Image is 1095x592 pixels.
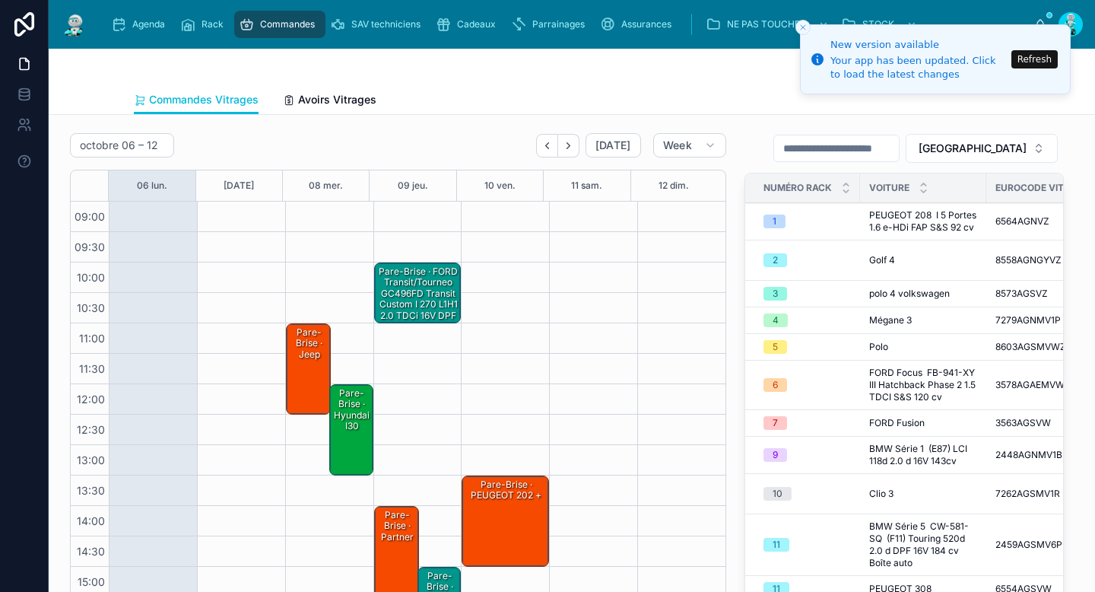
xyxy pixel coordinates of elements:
[234,11,325,38] a: Commandes
[869,488,893,500] span: Clio 3
[621,18,671,30] span: Assurances
[74,575,109,588] span: 15:00
[869,254,977,266] a: Golf 4
[773,287,778,301] div: 3
[995,215,1049,228] span: 6564AGNVZ
[1011,50,1058,68] button: Refresh
[398,170,428,201] button: 09 jeu.
[457,18,496,30] span: Cadeaux
[132,18,165,30] span: Agenda
[763,215,851,228] a: 1
[763,378,851,392] a: 6
[73,393,109,406] span: 12:00
[869,314,912,326] span: Mégane 3
[298,92,376,107] span: Avoirs Vitrages
[73,301,109,314] span: 10:30
[536,134,558,158] button: Back
[287,324,331,414] div: Pare-Brise · jeep
[80,138,158,153] h2: octobre 06 – 12
[75,332,109,345] span: 11:00
[558,134,579,158] button: Next
[176,11,234,38] a: Rack
[283,86,376,116] a: Avoirs Vitrages
[763,416,851,430] a: 7
[773,215,776,228] div: 1
[309,170,343,201] button: 08 mer.
[773,253,778,267] div: 2
[653,133,726,158] button: Week
[377,508,418,544] div: Pare-Brise · Partner
[73,484,109,497] span: 13:30
[106,11,176,38] a: Agenda
[995,254,1062,266] span: 8558AGNGYVZ
[73,423,109,436] span: 12:30
[332,387,371,434] div: Pare-Brise · hyundai i30
[701,11,836,38] a: NE PAS TOUCHER
[73,271,109,284] span: 10:00
[773,416,778,430] div: 7
[795,20,811,35] button: Close toast
[919,141,1027,156] span: [GEOGRAPHIC_DATA]
[289,326,330,361] div: Pare-Brise · jeep
[869,417,977,429] a: FORD Fusion
[995,341,1078,353] span: 8603AGSMVWZ2P
[571,170,602,201] button: 11 sam.
[134,86,259,115] a: Commandes Vitrages
[431,11,506,38] a: Cadeaux
[763,287,851,301] a: 3
[763,182,832,194] span: Numéro Rack
[375,263,461,323] div: Pare-Brise · FORD Transit/Tourneo GC496FD Transit Custom I 270 L1H1 2.0 TDCi 16V DPF Fourgon cour...
[869,488,977,500] a: Clio 3
[869,520,977,569] a: BMW Série 5 CW-581-SQ (F11) Touring 520d 2.0 d DPF 16V 184 cv Boîte auto
[995,539,1062,551] span: 2459AGSMV6P
[465,478,547,503] div: Pare-Brise · PEUGEOT 202 +
[995,488,1060,500] span: 7262AGSMV1R
[773,538,780,552] div: 11
[869,314,977,326] a: Mégane 3
[869,182,909,194] span: Voiture
[869,209,977,234] span: PEUGEOT 208 I 5 Portes 1.6 e-HDi FAP S&S 92 cv
[830,54,1007,81] div: Your app has been updated. Click to load the latest changes
[506,11,595,38] a: Parrainages
[727,18,806,30] span: NE PAS TOUCHER
[773,314,779,327] div: 4
[73,454,109,466] span: 13:00
[663,138,692,152] span: Week
[659,170,689,201] button: 12 dim.
[869,341,888,353] span: Polo
[995,288,1048,300] span: 8573AGSVZ
[869,288,950,300] span: polo 4 volkswagen
[100,8,1034,41] div: scrollable content
[995,449,1062,461] span: 2448AGNMV1B
[995,314,1061,326] span: 7279AGNMV1P
[224,170,254,201] div: [DATE]
[773,378,778,392] div: 6
[869,367,977,403] a: FORD Focus FB-941-XY III Hatchback Phase 2 1.5 TDCI S&S 120 cv
[484,170,516,201] button: 10 ven.
[869,417,925,429] span: FORD Fusion
[149,92,259,107] span: Commandes Vitrages
[830,37,1007,53] div: New version available
[532,18,585,30] span: Parrainages
[995,379,1075,391] span: 3578AGAEMVW96
[73,545,109,558] span: 14:30
[763,487,851,501] a: 10
[586,133,641,158] button: [DATE]
[869,254,895,266] span: Golf 4
[330,385,372,475] div: Pare-Brise · hyundai i30
[773,340,778,354] div: 5
[763,340,851,354] a: 5
[595,11,682,38] a: Assurances
[595,138,631,152] span: [DATE]
[763,538,851,552] a: 11
[763,448,851,462] a: 9
[869,443,977,467] a: BMW Série 1 (E87) LCI 118d 2.0 d 16V 143cv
